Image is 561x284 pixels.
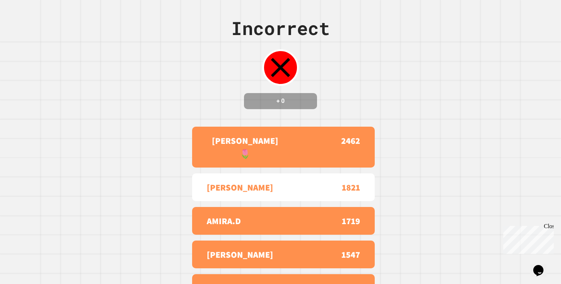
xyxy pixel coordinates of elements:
[207,248,273,261] p: [PERSON_NAME]
[3,3,50,46] div: Chat with us now!Close
[342,181,360,194] p: 1821
[207,134,283,160] p: [PERSON_NAME]🌷
[530,255,554,277] iframe: chat widget
[341,248,360,261] p: 1547
[341,134,360,160] p: 2462
[231,15,330,42] div: Incorrect
[251,97,310,105] h4: + 0
[500,223,554,254] iframe: chat widget
[207,181,273,194] p: [PERSON_NAME]
[207,214,241,227] p: AMIRA.D
[342,214,360,227] p: 1719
